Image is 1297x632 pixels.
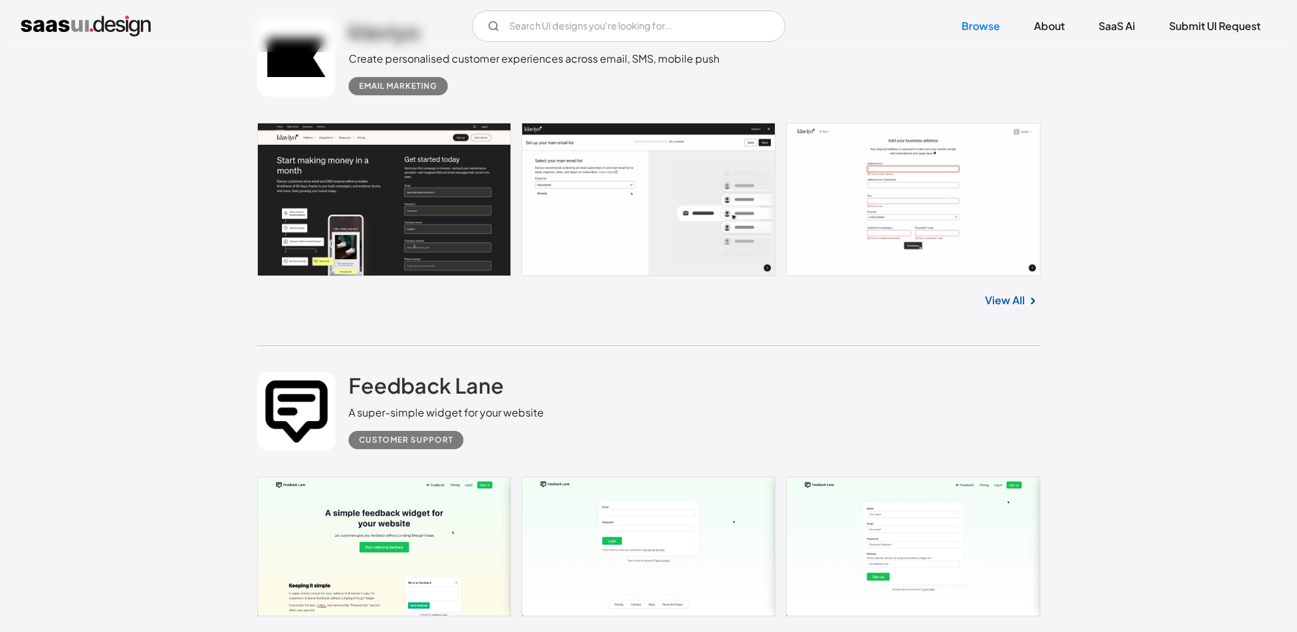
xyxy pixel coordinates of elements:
[349,372,504,405] a: Feedback Lane
[985,292,1025,308] a: View All
[946,12,1016,40] a: Browse
[472,10,785,42] form: Email Form
[472,10,785,42] input: Search UI designs you're looking for...
[1083,12,1151,40] a: SaaS Ai
[21,16,151,37] a: home
[359,432,453,448] div: Customer Support
[1018,12,1080,40] a: About
[349,405,544,420] div: A super-simple widget for your website
[1153,12,1276,40] a: Submit UI Request
[349,51,719,67] div: Create personalised customer experiences across email, SMS, mobile push
[349,372,504,398] h2: Feedback Lane
[359,78,437,94] div: Email Marketing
